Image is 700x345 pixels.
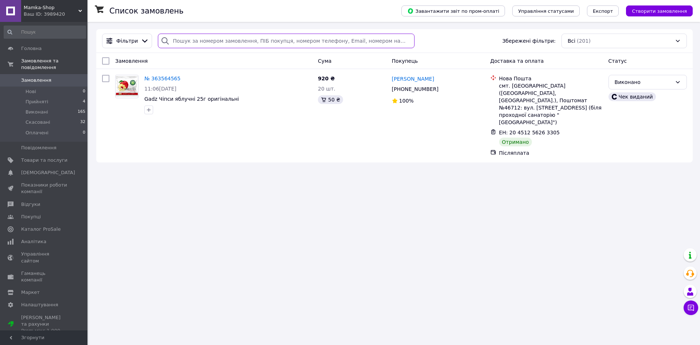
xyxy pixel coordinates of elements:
span: (201) [577,38,591,44]
span: Виконані [26,109,48,115]
button: Експорт [587,5,619,16]
span: Замовлення [115,58,148,64]
span: Маркет [21,289,40,296]
input: Пошук за номером замовлення, ПІБ покупця, номером телефону, Email, номером накладної [158,34,415,48]
div: Ваш ID: 3989420 [24,11,87,18]
div: Отримано [499,138,532,146]
span: Cума [318,58,331,64]
span: Замовлення [21,77,51,84]
span: 165 [78,109,85,115]
span: Повідомлення [21,145,57,151]
span: Налаштування [21,302,58,308]
span: Замовлення та повідомлення [21,58,87,71]
a: Фото товару [115,75,139,98]
span: [DEMOGRAPHIC_DATA] [21,169,75,176]
button: Завантажити звіт по пром-оплаті [401,5,505,16]
div: 50 ₴ [318,95,343,104]
a: [PERSON_NAME] [392,75,434,83]
div: Prom мікс 1 000 [21,327,67,334]
button: Чат з покупцем [684,300,698,315]
span: 20 шт. [318,86,335,92]
span: Всі [568,37,575,45]
span: Покупець [392,58,418,64]
button: Створити замовлення [626,5,693,16]
span: Оплачені [26,130,48,136]
span: Управління статусами [518,8,574,14]
span: Mamka-Shop [24,4,78,11]
span: 0 [83,130,85,136]
span: Збережені фільтри: [502,37,556,45]
span: Відгуки [21,201,40,208]
div: Нова Пошта [499,75,603,82]
span: Гаманець компанії [21,270,67,283]
span: Аналітика [21,238,46,245]
div: смт. [GEOGRAPHIC_DATA] ([GEOGRAPHIC_DATA], [GEOGRAPHIC_DATA].), Поштомат №46712: вул. [STREET_ADD... [499,82,603,126]
span: Головна [21,45,42,52]
span: Прийняті [26,99,48,105]
input: Пошук [4,26,86,39]
span: Нові [26,88,36,95]
button: Управління статусами [512,5,580,16]
a: Gadz Чіпси яблучні 25г оригінальні [144,96,239,102]
a: № 363564565 [144,76,180,81]
span: Каталог ProSale [21,226,61,233]
span: Створити замовлення [632,8,687,14]
span: ЕН: 20 4512 5626 3305 [499,130,560,135]
span: 11:06[DATE] [144,86,176,92]
img: Фото товару [116,76,138,97]
span: 0 [83,88,85,95]
h1: Список замовлень [109,7,183,15]
span: 920 ₴ [318,76,335,81]
span: Фільтри [116,37,138,45]
span: [PERSON_NAME] та рахунки [21,314,67,334]
span: 100% [399,98,414,104]
span: Експорт [593,8,613,14]
div: Чек виданий [608,92,656,101]
span: Управління сайтом [21,251,67,264]
span: Скасовані [26,119,50,126]
span: Статус [608,58,627,64]
span: Показники роботи компанії [21,182,67,195]
div: [PHONE_NUMBER] [390,84,440,94]
span: Покупці [21,214,41,220]
span: Товари та послуги [21,157,67,164]
span: 32 [80,119,85,126]
span: Доставка та оплата [490,58,544,64]
span: 4 [83,99,85,105]
a: Створити замовлення [619,8,693,14]
div: Післяплата [499,149,603,157]
span: Завантажити звіт по пром-оплаті [407,8,499,14]
div: Виконано [615,78,672,86]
